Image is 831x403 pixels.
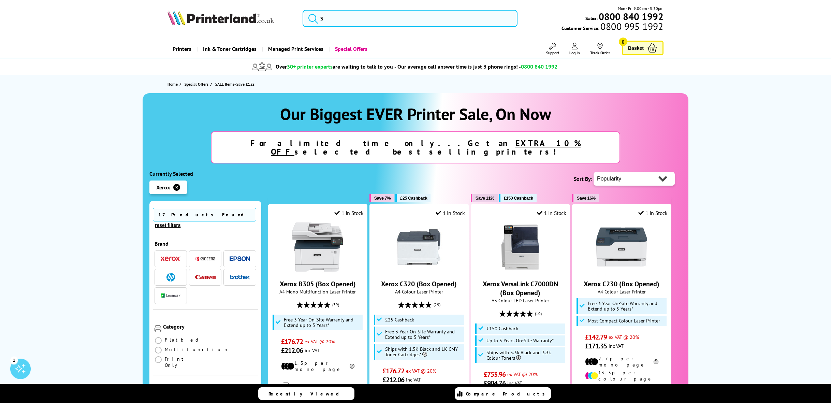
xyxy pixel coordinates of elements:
span: Save 16% [577,196,596,201]
span: Ships with 1.5K Black and 1K CMY Toner Cartridges* [385,346,462,357]
span: ex VAT @ 20% [406,368,436,374]
button: Lexmark [159,291,183,300]
img: Canon [195,275,216,279]
span: Compare Products [466,391,549,397]
span: inc VAT [305,347,320,354]
img: Xerox [161,256,181,261]
span: Free 3 Year On-Site Warranty and Extend up to 5 Years* [588,301,665,312]
li: 13.3p per colour page [585,370,658,382]
span: Special Offers [185,81,208,88]
a: Log In [569,43,580,55]
span: Mon - Fri 9:00am - 5:30pm [618,5,664,12]
span: inc VAT [609,343,624,349]
img: Epson [230,256,250,261]
span: 0800 995 1992 [599,23,663,30]
button: Epson [228,254,252,263]
a: Xerox C230 (Box Opened) [584,279,659,288]
img: Xerox VersaLink C7000DN (Box Opened) [495,221,546,273]
span: Sales: [585,15,598,21]
span: Xerox [156,184,170,191]
button: Save 16% [572,194,599,202]
span: £171.35 [585,342,607,350]
span: Print Only [165,356,205,368]
strong: For a limited time only...Get an selected best selling printers! [250,138,581,157]
span: Flatbed [165,337,201,343]
span: £212.06 [382,375,405,384]
span: SALE Items- Save £££s [215,82,254,87]
a: Xerox VersaLink C7000DN (Box Opened) [495,267,546,274]
span: £176.72 [382,366,405,375]
span: Free 3 Year On-Site Warranty and Extend up to 5 Years* [385,329,462,340]
span: 0800 840 1992 [521,63,557,70]
span: A4 Colour Laser Printer [373,288,465,295]
li: 1.3p per mono page [281,360,354,372]
img: Xerox C230 (Box Opened) [596,221,647,273]
div: Brand [155,240,256,247]
a: Special Offers [185,81,210,88]
span: Save 7% [374,196,391,201]
span: Log In [569,50,580,55]
img: HP [166,273,175,282]
span: £176.72 [281,337,303,346]
div: 1 In Stock [334,210,364,216]
span: £212.06 [281,346,303,355]
span: £25 Cashback [385,317,414,322]
b: 0800 840 1992 [599,10,664,23]
span: Most Compact Colour Laser Printer [588,318,660,323]
span: Ships with 5.3k Black and 3.3k Colour Toners [486,350,564,361]
a: 0800 840 1992 [598,13,664,20]
button: Save 11% [471,194,498,202]
span: Support [546,50,559,55]
span: £25 Cashback [400,196,427,201]
button: Canon [193,273,218,282]
span: Multifunction [165,346,229,352]
a: Printerland Logo [167,10,294,27]
a: Printers [167,40,196,58]
span: Customer Service: [562,23,663,31]
a: Managed Print Services [262,40,329,58]
div: 1 In Stock [436,210,465,216]
span: Free 3 Year On-Site Warranty and Extend up to 5 Years* [284,317,361,328]
span: £150 Cashback [486,326,518,331]
button: HP [159,273,183,282]
a: Xerox B305 (Box Opened) [280,279,356,288]
span: (10) [535,307,542,320]
span: Over are waiting to talk to you [276,63,393,70]
span: Recently Viewed [268,391,346,397]
span: £904.76 [484,379,506,388]
h1: Our Biggest EVER Printer Sale, On Now [149,103,682,125]
span: A3 Colour LED Laser Printer [475,297,566,304]
img: Xerox B305 (Box Opened) [292,221,343,273]
span: inc VAT [507,380,522,386]
span: Up to 5 Years On-Site Warranty* [486,338,554,343]
span: 30+ printer experts [287,63,333,70]
img: Lexmark [161,293,181,298]
button: £25 Cashback [395,194,431,202]
a: Xerox C320 (Box Opened) [393,267,444,274]
input: S [303,10,518,27]
img: Xerox C320 (Box Opened) [393,221,444,273]
a: Track Order [590,43,610,55]
div: 1 [10,356,18,364]
a: Xerox B305 (Box Opened) [292,267,343,274]
span: Basket [628,43,644,53]
img: Category [155,325,161,332]
span: £150 Cashback [504,196,533,201]
span: A4 Mono Multifunction Laser Printer [272,288,364,295]
a: Support [546,43,559,55]
span: Sort By: [574,175,592,182]
div: Currently Selected [149,170,261,177]
span: Save 11% [476,196,494,201]
li: 2.7p per mono page [585,356,658,368]
span: inc VAT [406,376,421,383]
a: Ink & Toner Cartridges [196,40,262,58]
button: Kyocera [193,254,218,263]
a: Special Offers [329,40,373,58]
div: 1 In Stock [638,210,668,216]
span: 0 [619,38,627,46]
a: Xerox C230 (Box Opened) [596,267,647,274]
a: Xerox VersaLink C7000DN (Box Opened) [483,279,558,297]
span: £142.79 [585,333,607,342]
span: (39) [332,298,339,311]
a: Recently Viewed [258,387,354,400]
